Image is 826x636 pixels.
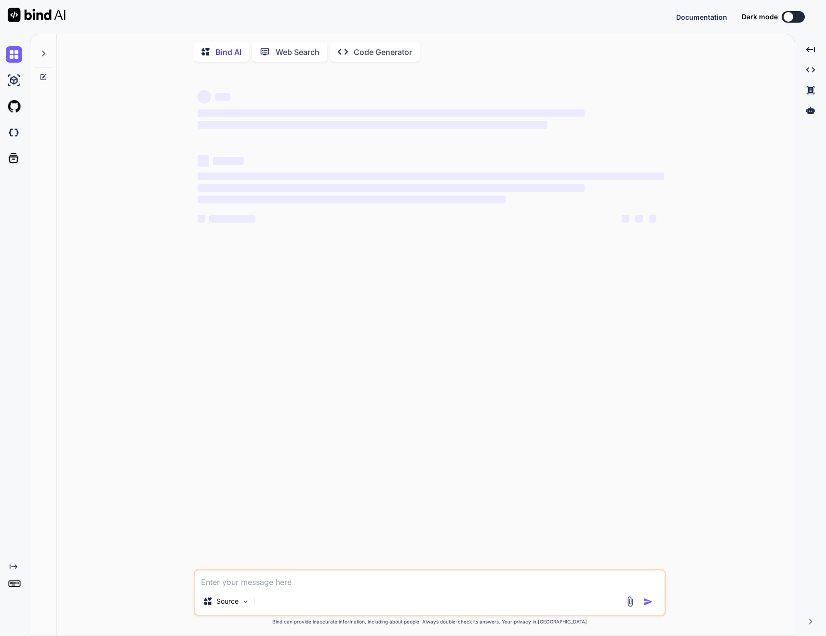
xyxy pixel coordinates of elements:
[213,157,244,165] span: ‌
[676,13,727,21] span: Documentation
[6,98,22,115] img: githubLight
[6,72,22,89] img: ai-studio
[198,90,211,104] span: ‌
[194,618,666,625] p: Bind can provide inaccurate information, including about people. Always double-check its answers....
[198,172,664,180] span: ‌
[198,184,585,192] span: ‌
[241,597,250,606] img: Pick Models
[742,12,778,22] span: Dark mode
[6,46,22,63] img: chat
[198,121,547,129] span: ‌
[622,215,629,223] span: ‌
[198,196,506,203] span: ‌
[215,46,241,58] p: Bind AI
[216,596,239,606] p: Source
[8,8,66,22] img: Bind AI
[215,93,230,101] span: ‌
[625,596,636,607] img: attachment
[635,215,643,223] span: ‌
[676,12,727,22] button: Documentation
[209,215,255,223] span: ‌
[649,215,656,223] span: ‌
[276,46,320,58] p: Web Search
[354,46,412,58] p: Code Generator
[643,597,653,607] img: icon
[198,215,205,223] span: ‌
[198,109,585,117] span: ‌
[6,124,22,141] img: darkCloudIdeIcon
[198,155,209,167] span: ‌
